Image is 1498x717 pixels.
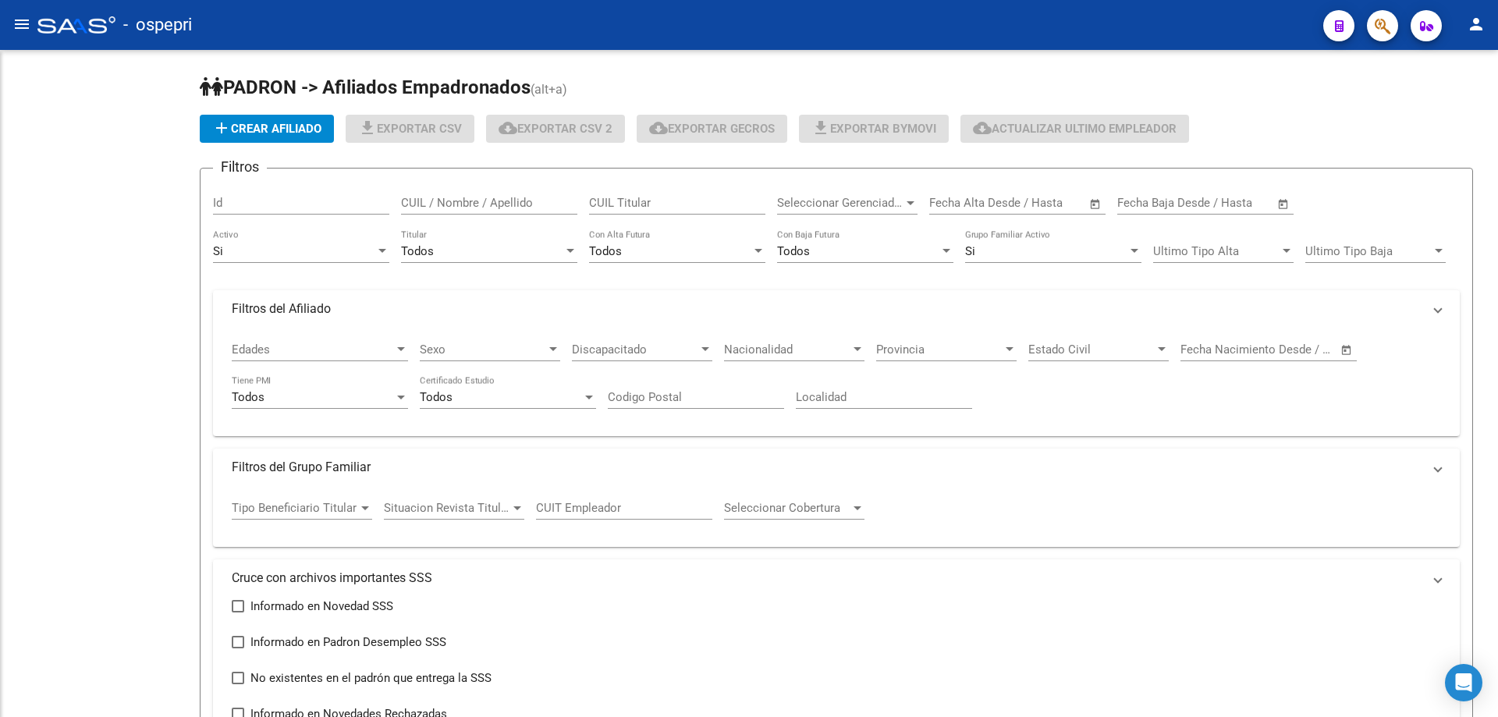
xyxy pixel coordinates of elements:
[777,244,810,258] span: Todos
[649,122,775,136] span: Exportar GECROS
[1182,196,1258,210] input: End date
[213,244,223,258] span: Si
[1180,343,1231,357] input: Start date
[1028,343,1155,357] span: Estado Civil
[637,115,787,143] button: Exportar GECROS
[200,76,531,98] span: PADRON -> Afiliados Empadronados
[1305,244,1432,258] span: Ultimo Tipo Baja
[1445,664,1482,701] div: Open Intercom Messenger
[200,115,334,143] button: Crear Afiliado
[250,669,492,687] span: No existentes en el padrón que entrega la SSS
[232,343,394,357] span: Edades
[213,486,1460,547] div: Filtros del Grupo Familiar
[799,115,949,143] button: Exportar Bymovi
[232,390,264,404] span: Todos
[212,119,231,137] mat-icon: add
[531,82,567,97] span: (alt+a)
[499,122,612,136] span: Exportar CSV 2
[1338,341,1356,359] button: Open calendar
[572,343,698,357] span: Discapacitado
[649,119,668,137] mat-icon: cloud_download
[960,115,1189,143] button: Actualizar ultimo Empleador
[420,343,546,357] span: Sexo
[724,343,850,357] span: Nacionalidad
[420,390,453,404] span: Todos
[384,501,510,515] span: Situacion Revista Titular
[929,196,980,210] input: Start date
[346,115,474,143] button: Exportar CSV
[777,196,903,210] span: Seleccionar Gerenciador
[12,15,31,34] mat-icon: menu
[250,633,446,651] span: Informado en Padron Desempleo SSS
[123,8,192,42] span: - ospepri
[589,244,622,258] span: Todos
[1467,15,1486,34] mat-icon: person
[213,290,1460,328] mat-expansion-panel-header: Filtros del Afiliado
[1087,195,1105,213] button: Open calendar
[973,119,992,137] mat-icon: cloud_download
[213,156,267,178] h3: Filtros
[213,559,1460,597] mat-expansion-panel-header: Cruce con archivos importantes SSS
[232,459,1422,476] mat-panel-title: Filtros del Grupo Familiar
[358,119,377,137] mat-icon: file_download
[965,244,975,258] span: Si
[232,570,1422,587] mat-panel-title: Cruce con archivos importantes SSS
[401,244,434,258] span: Todos
[358,122,462,136] span: Exportar CSV
[1117,196,1168,210] input: Start date
[994,196,1070,210] input: End date
[1275,195,1293,213] button: Open calendar
[724,501,850,515] span: Seleccionar Cobertura
[499,119,517,137] mat-icon: cloud_download
[213,328,1460,437] div: Filtros del Afiliado
[232,501,358,515] span: Tipo Beneficiario Titular
[1153,244,1280,258] span: Ultimo Tipo Alta
[973,122,1177,136] span: Actualizar ultimo Empleador
[250,597,393,616] span: Informado en Novedad SSS
[232,300,1422,318] mat-panel-title: Filtros del Afiliado
[213,449,1460,486] mat-expansion-panel-header: Filtros del Grupo Familiar
[1245,343,1321,357] input: End date
[811,122,936,136] span: Exportar Bymovi
[486,115,625,143] button: Exportar CSV 2
[811,119,830,137] mat-icon: file_download
[212,122,321,136] span: Crear Afiliado
[876,343,1003,357] span: Provincia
